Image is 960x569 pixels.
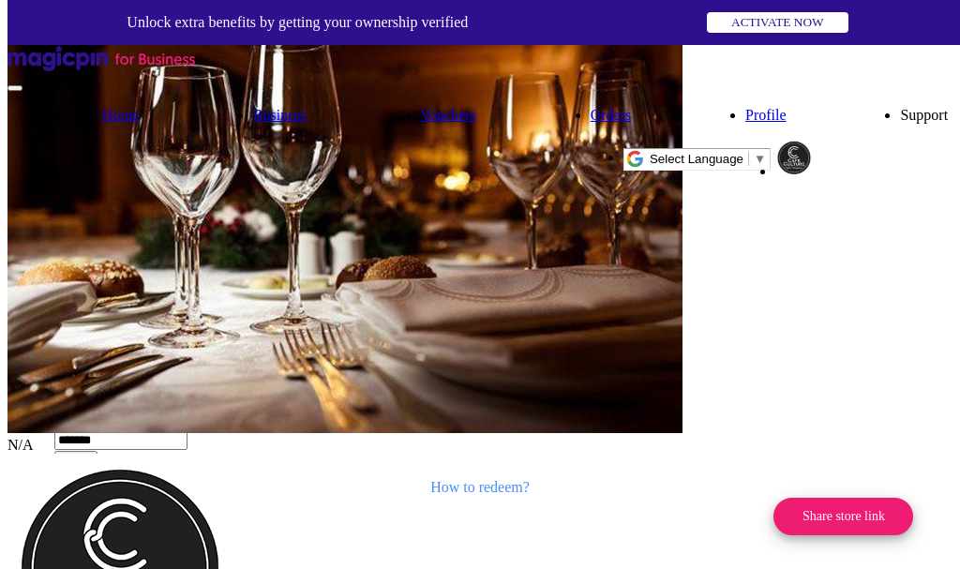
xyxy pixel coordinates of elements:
[7,45,195,71] img: Magicpin
[421,107,476,123] a: Vouchers
[127,14,468,30] span: Unlock extra benefits by getting your ownership verified
[591,107,632,123] a: Orders
[7,437,682,454] div: N/A
[802,509,885,524] div: Share store link
[707,12,848,33] button: ACTIVATE NOW
[650,152,766,166] a: Select Language​
[748,152,749,166] span: ​
[900,107,948,123] a: Support
[7,28,682,433] img: wK_pJHvjSSIqMEzuFbWvgmA_XTtqAMZmIWDDzaHQcHWqoZ5LccEudRaCuTFQ47wlPtvG-hiAStozsSyDVtEto4x1wA=s750
[745,107,787,124] a: Profile
[102,107,139,123] a: Home
[22,75,78,91] label: Vouchers
[775,139,813,176] img: logo
[731,15,824,29] span: ACTIVATE NOW
[650,152,743,166] span: Select Language
[754,152,766,166] span: ▼
[253,107,307,123] a: Business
